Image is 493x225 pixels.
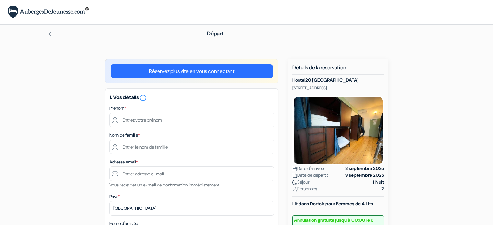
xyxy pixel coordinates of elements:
strong: 1 Nuit [373,179,384,186]
span: Personnes : [292,186,319,192]
b: Lit dans Dortoir pour Femmes de 4 Lits [292,201,373,207]
p: [STREET_ADDRESS] [292,85,384,91]
h5: 1. Vos détails [109,94,274,102]
span: Date d'arrivée : [292,165,326,172]
label: Prénom [109,105,126,112]
img: moon.svg [292,180,297,185]
h5: Hostel20 [GEOGRAPHIC_DATA] [292,77,384,83]
span: Date de départ : [292,172,328,179]
img: calendar.svg [292,166,297,171]
span: Séjour : [292,179,311,186]
strong: 2 [381,186,384,192]
input: Entrez votre prénom [109,113,274,127]
img: user_icon.svg [292,187,297,192]
span: Départ [207,30,224,37]
label: Nom de famille [109,132,140,139]
h5: Détails de la réservation [292,64,384,75]
a: error_outline [139,94,147,101]
img: left_arrow.svg [48,31,53,37]
label: Pays [109,193,120,200]
label: Adresse email [109,159,138,165]
img: calendar.svg [292,173,297,178]
a: Réservez plus vite en vous connectant [111,64,273,78]
input: Entrer le nom de famille [109,140,274,154]
strong: 8 septembre 2025 [345,165,384,172]
strong: 9 septembre 2025 [345,172,384,179]
img: AubergesDeJeunesse.com [8,6,89,19]
input: Entrer adresse e-mail [109,166,274,181]
i: error_outline [139,94,147,102]
small: Vous recevrez un e-mail de confirmation immédiatement [109,182,219,188]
